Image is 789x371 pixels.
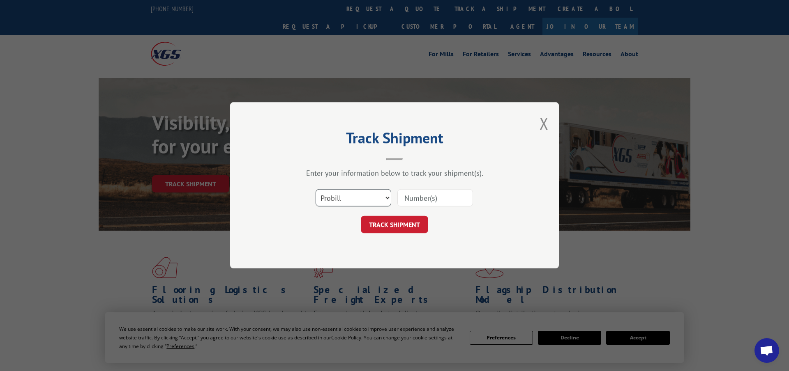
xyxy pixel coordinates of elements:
[397,190,473,207] input: Number(s)
[271,169,518,178] div: Enter your information below to track your shipment(s).
[271,132,518,148] h2: Track Shipment
[361,216,428,234] button: TRACK SHIPMENT
[754,338,779,363] div: Open chat
[540,112,549,134] button: Close modal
